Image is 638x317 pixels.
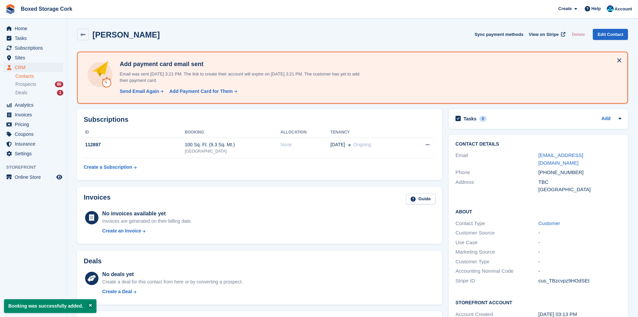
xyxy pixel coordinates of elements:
[84,141,185,148] div: 112897
[102,270,242,278] div: No deals yet
[455,142,621,147] h2: Contact Details
[330,141,345,148] span: [DATE]
[3,34,63,43] a: menu
[84,161,137,173] a: Create a Subscription
[15,90,27,96] span: Deals
[102,288,242,295] a: Create a Deal
[591,5,601,12] span: Help
[15,100,55,110] span: Analytics
[3,120,63,129] a: menu
[55,82,63,87] div: 86
[539,229,621,237] div: -
[3,149,63,158] a: menu
[558,5,572,12] span: Create
[102,278,242,285] div: Create a deal for this contact from here or by converting a prospect.
[102,227,192,234] a: Create an Invoice
[3,139,63,149] a: menu
[3,100,63,110] a: menu
[539,248,621,256] div: -
[15,110,55,119] span: Invoices
[539,169,621,176] div: [PHONE_NUMBER]
[84,116,435,123] h2: Subscriptions
[455,229,538,237] div: Customer Source
[455,267,538,275] div: Accounting Nominal Code
[15,63,55,72] span: CRM
[455,208,621,215] h2: About
[455,299,621,306] h2: Storefront Account
[3,110,63,119] a: menu
[539,258,621,266] div: -
[455,169,538,176] div: Phone
[539,178,621,186] div: TBC
[281,141,331,148] div: None
[18,3,75,14] a: Boxed Storage Cork
[539,277,621,285] div: cus_TBzcvpz9HOdSEt
[185,127,281,138] th: Booking
[455,239,538,247] div: Use Case
[593,29,628,40] a: Edit Contact
[464,116,477,122] h2: Tasks
[455,248,538,256] div: Marketing Source
[539,220,560,226] a: Customer
[15,129,55,139] span: Coupons
[117,60,368,68] h4: Add payment card email sent
[84,194,111,205] h2: Invoices
[15,73,63,80] a: Contacts
[102,288,132,295] div: Create a Deal
[539,239,621,247] div: -
[102,210,192,218] div: No invoices available yet
[15,34,55,43] span: Tasks
[3,43,63,53] a: menu
[330,127,408,138] th: Tenancy
[169,88,233,95] div: Add Payment Card for Them
[15,120,55,129] span: Pricing
[479,116,487,122] div: 0
[539,267,621,275] div: -
[185,148,281,154] div: [GEOGRAPHIC_DATA]
[353,142,371,147] span: Ongoing
[117,71,368,84] p: Email was sent [DATE] 3:21 PM. The link to create their account will expire on [DATE] 3:21 PM. Th...
[102,227,141,234] div: Create an Invoice
[15,139,55,149] span: Insurance
[455,152,538,167] div: Email
[6,164,67,171] span: Storefront
[455,178,538,194] div: Address
[86,60,114,89] img: add-payment-card-4dbda4983b697a7845d177d07a5d71e8a16f1ec00487972de202a45f1e8132f5.svg
[185,141,281,148] div: 100 Sq. Ft. (9.3 Sq. Mt.)
[455,220,538,227] div: Contact Type
[15,81,36,88] span: Prospects
[15,149,55,158] span: Settings
[526,29,567,40] a: View on Stripe
[3,172,63,182] a: menu
[539,152,583,166] a: [EMAIL_ADDRESS][DOMAIN_NAME]
[84,127,185,138] th: ID
[607,5,614,12] img: Vincent
[102,218,192,225] div: Invoices are generated on their billing date.
[55,173,63,181] a: Preview store
[529,31,559,38] span: View on Stripe
[615,6,632,12] span: Account
[281,127,331,138] th: Allocation
[539,186,621,194] div: [GEOGRAPHIC_DATA]
[15,172,55,182] span: Online Store
[57,90,63,96] div: 1
[15,43,55,53] span: Subscriptions
[84,164,132,171] div: Create a Subscription
[92,30,160,39] h2: [PERSON_NAME]
[3,24,63,33] a: menu
[3,129,63,139] a: menu
[569,29,587,40] button: Delete
[167,88,238,95] a: Add Payment Card for Them
[3,63,63,72] a: menu
[601,115,611,123] a: Add
[4,299,96,313] p: Booking was successfully added.
[475,29,523,40] button: Sync payment methods
[15,81,63,88] a: Prospects 86
[84,257,101,265] h2: Deals
[15,24,55,33] span: Home
[15,53,55,62] span: Sites
[455,258,538,266] div: Customer Type
[120,88,159,95] div: Send Email Again
[5,4,15,14] img: stora-icon-8386f47178a22dfd0bd8f6a31ec36ba5ce8667c1dd55bd0f319d3a0aa187defe.svg
[3,53,63,62] a: menu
